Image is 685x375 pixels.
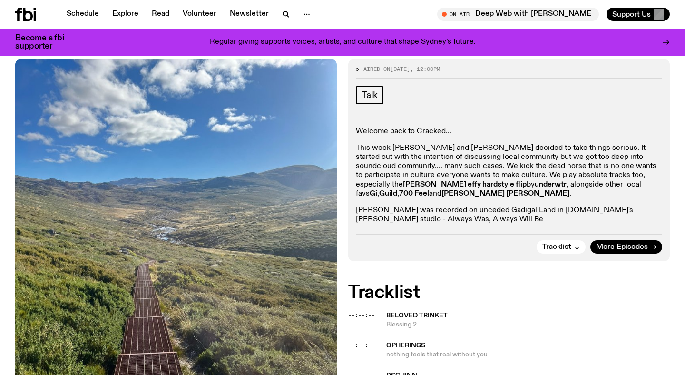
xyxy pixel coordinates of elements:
strong: 700 Feel [399,190,429,197]
a: Volunteer [177,8,222,21]
h3: Become a fbi supporter [15,34,76,50]
span: Support Us [612,10,651,19]
span: --:--:-- [348,311,375,319]
a: Explore [107,8,144,21]
span: [DATE] [390,65,410,73]
strong: underwtr [535,181,567,188]
button: Tracklist [537,240,586,254]
span: More Episodes [596,244,648,251]
span: Aired on [363,65,390,73]
span: opherings [386,342,425,349]
strong: Gi [370,190,377,197]
a: Read [146,8,175,21]
span: Tracklist [542,244,571,251]
a: Schedule [61,8,105,21]
button: Support Us [607,8,670,21]
span: Blessing 2 [386,320,670,329]
strong: [PERSON_NAME] [PERSON_NAME] [441,190,569,197]
p: Regular giving supports voices, artists, and culture that shape Sydney’s future. [210,38,476,47]
span: nothing feels that real without you [386,350,670,359]
button: On AirDeep Web with [PERSON_NAME] [437,8,599,21]
strong: [PERSON_NAME] effy hardstyle flip [403,181,527,188]
p: Welcome back to Cracked... [356,127,662,136]
a: Talk [356,86,383,104]
span: Talk [362,90,378,100]
h2: Tracklist [348,284,670,301]
span: beloved trinket [386,312,448,319]
a: More Episodes [590,240,662,254]
a: Newsletter [224,8,274,21]
strong: Guild [379,190,397,197]
span: , 12:00pm [410,65,440,73]
p: [PERSON_NAME] was recorded on unceded Gadigal Land in [DOMAIN_NAME]'s [PERSON_NAME] studio - Alwa... [356,206,662,224]
p: This week [PERSON_NAME] and [PERSON_NAME] decided to take things serious. It started out with the... [356,144,662,198]
span: --:--:-- [348,341,375,349]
